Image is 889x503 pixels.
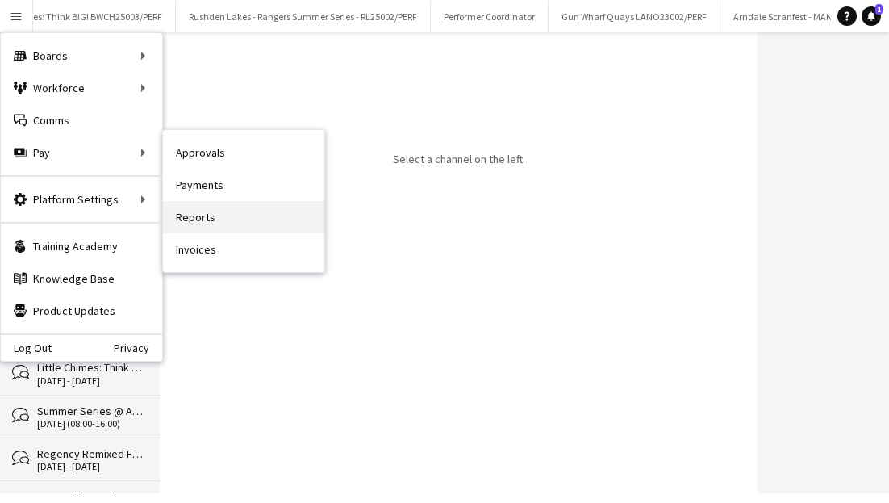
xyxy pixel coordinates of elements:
[163,201,324,233] a: Reports
[163,233,324,266] a: Invoices
[1,183,162,216] div: Platform Settings
[163,169,324,201] a: Payments
[1,295,162,327] a: Product Updates
[37,375,144,387] div: [DATE] - [DATE]
[1,230,162,262] a: Training Academy
[1,104,162,136] a: Comms
[37,461,144,472] div: [DATE] - [DATE]
[37,446,144,461] div: Regency Remixed Festival Place FP25002/PERF
[1,136,162,169] div: Pay
[549,1,720,32] button: Gun Wharf Quays LANO23002/PERF
[875,4,883,15] span: 1
[176,1,431,32] button: Rushden Lakes - Rangers Summer Series - RL25002/PERF
[37,404,144,418] div: Summer Series @ Angel Egg Soliders
[1,262,162,295] a: Knowledge Base
[37,360,144,375] div: Little Chimes: Think BIG! BWCH25003/PERF
[431,1,549,32] button: Performer Coordinator
[1,72,162,104] div: Workforce
[1,40,162,72] div: Boards
[114,342,162,354] a: Privacy
[1,342,52,354] a: Log Out
[37,418,144,430] div: [DATE] (08:00-16:00)
[862,6,881,26] a: 1
[163,136,324,169] a: Approvals
[393,152,525,166] p: Select a channel on the left.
